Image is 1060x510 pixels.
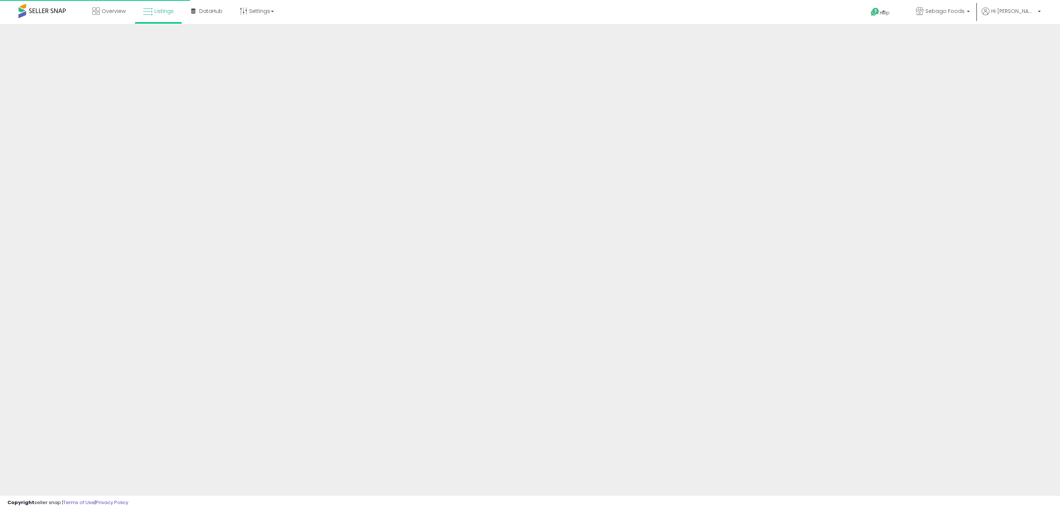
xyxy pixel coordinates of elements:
span: Sebago Foods [925,7,965,15]
span: Overview [102,7,126,15]
span: DataHub [199,7,222,15]
span: Help [880,10,890,16]
a: Hi [PERSON_NAME] [982,7,1041,24]
span: Listings [154,7,174,15]
a: Help [865,2,904,24]
i: Get Help [870,7,880,17]
span: Hi [PERSON_NAME] [991,7,1036,15]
